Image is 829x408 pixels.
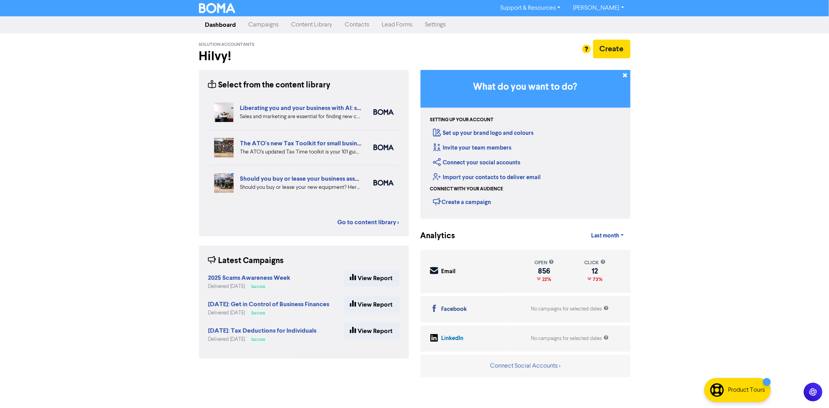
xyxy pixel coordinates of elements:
div: Create a campaign [433,196,491,207]
strong: [DATE]: Tax Deductions for Individuals [208,327,317,335]
img: boma_accounting [373,180,394,186]
a: Last month [585,228,630,244]
div: Latest Campaigns [208,255,284,267]
div: open [534,259,554,267]
span: 73% [591,276,602,282]
a: Should you buy or lease your business assets? [240,175,367,183]
a: Invite your team members [433,144,512,152]
div: 12 [584,268,606,274]
a: Liberating you and your business with AI: sales and marketing [240,104,409,112]
a: Dashboard [199,17,243,33]
div: Should you buy or lease your new equipment? Here are some pros and cons of each. We also can revi... [240,183,362,192]
div: click [584,259,606,267]
div: Analytics [421,230,446,242]
a: The ATO's new Tax Toolkit for small business owners [240,139,389,147]
div: Setting up your account [430,117,494,124]
a: [PERSON_NAME] [567,2,630,14]
img: boma [373,145,394,150]
span: Success [251,338,265,342]
a: 2025 Scams Awareness Week [208,275,291,281]
img: BOMA Logo [199,3,236,13]
div: No campaigns for selected dates [531,335,609,342]
div: Delivered [DATE] [208,336,317,343]
button: Connect Social Accounts > [490,361,561,371]
div: 856 [534,268,554,274]
a: Contacts [339,17,376,33]
span: 22% [541,276,552,282]
div: Getting Started in BOMA [421,70,630,219]
a: Campaigns [243,17,285,33]
div: Delivered [DATE] [208,283,291,290]
a: Import your contacts to deliver email [433,174,541,181]
a: View Report [344,296,400,313]
div: Select from the content library [208,79,331,91]
div: Facebook [442,305,467,314]
iframe: Chat Widget [790,371,829,408]
div: No campaigns for selected dates [531,305,609,313]
div: Email [442,267,456,276]
a: Connect your social accounts [433,159,521,166]
a: Lead Forms [376,17,419,33]
a: [DATE]: Tax Deductions for Individuals [208,328,317,334]
span: Last month [591,232,619,239]
button: Create [593,40,630,58]
span: Success [251,311,265,315]
div: The ATO’s updated Tax Time toolkit is your 101 guide to business taxes. We’ve summarised the key ... [240,148,362,156]
h3: What do you want to do? [432,82,619,93]
span: Solution Accountants [199,42,255,47]
a: [DATE]: Get in Control of Business Finances [208,302,330,308]
span: Success [251,285,265,289]
div: Delivered [DATE] [208,309,330,317]
a: View Report [344,323,400,339]
strong: [DATE]: Get in Control of Business Finances [208,300,330,308]
div: LinkedIn [442,334,464,343]
div: Connect with your audience [430,186,503,193]
div: Sales and marketing are essential for finding new customers but eat into your business time. We e... [240,113,362,121]
a: Settings [419,17,452,33]
img: boma [373,109,394,115]
a: Content Library [285,17,339,33]
a: View Report [344,270,400,286]
a: Support & Resources [494,2,567,14]
a: Go to content library > [338,218,400,227]
a: Set up your brand logo and colours [433,129,534,137]
strong: 2025 Scams Awareness Week [208,274,291,282]
h2: Hi Ivy ! [199,49,409,64]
